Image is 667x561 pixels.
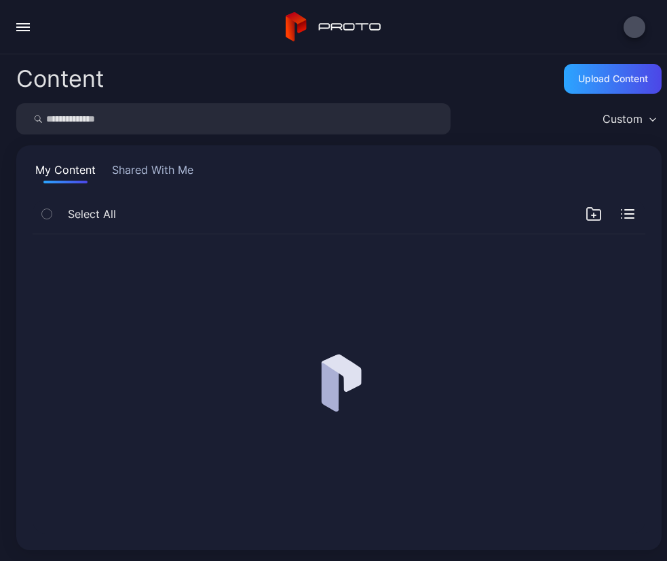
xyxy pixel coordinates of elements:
div: Custom [603,112,643,126]
button: My Content [33,162,98,183]
button: Custom [596,103,662,134]
button: Upload Content [564,64,662,94]
span: Select All [68,206,116,222]
div: Upload Content [578,73,648,84]
div: Content [16,67,104,90]
button: Shared With Me [109,162,196,183]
